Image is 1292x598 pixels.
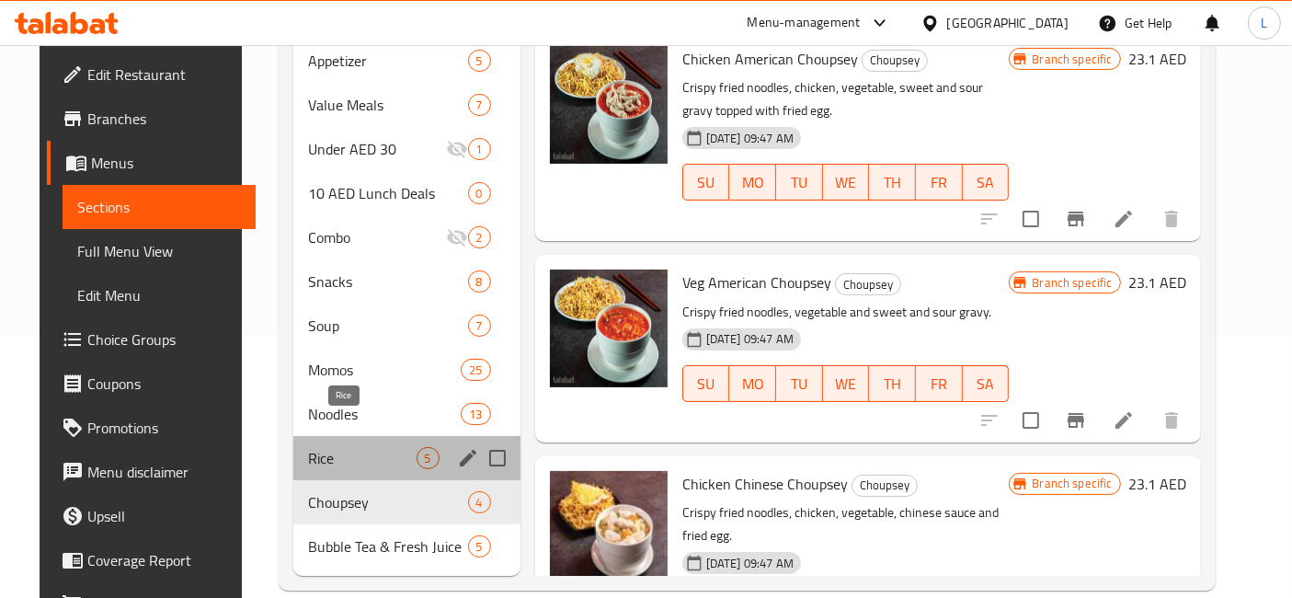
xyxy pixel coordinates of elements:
span: Momos [308,359,461,381]
span: 7 [469,97,490,114]
p: Crispy fried noodles, vegetable and sweet and sour gravy. [682,301,1010,324]
span: SU [691,169,723,196]
a: Full Menu View [63,229,256,273]
span: Coupons [87,373,241,395]
p: Crispy fried noodles, chicken, vegetable, chinese sauce and fried egg. [682,501,1010,547]
button: TH [869,365,916,402]
span: Edit Restaurant [87,63,241,86]
span: Snacks [308,270,468,293]
span: Choupsey [852,475,917,496]
div: Bubble Tea & Fresh Juice [308,535,468,558]
span: Soup [308,315,468,337]
div: items [461,403,490,425]
span: Menus [91,152,241,174]
a: Menus [47,141,256,185]
span: Edit Menu [77,284,241,306]
span: Select to update [1012,401,1050,440]
img: Chicken American Choupsey [550,46,668,164]
div: items [468,270,491,293]
a: Branches [47,97,256,141]
span: TH [876,169,909,196]
span: Combo [308,226,446,248]
img: Chicken Chinese Choupsey [550,471,668,589]
span: Branch specific [1024,51,1119,68]
button: TU [776,164,823,201]
span: Appetizer [308,50,468,72]
button: Branch-specific-item [1054,398,1098,443]
button: SA [963,164,1010,201]
a: Edit Menu [63,273,256,317]
div: 10 AED Lunch Deals0 [293,171,520,215]
span: TU [783,169,816,196]
div: Momos25 [293,348,520,392]
span: 2 [469,229,490,247]
button: WE [823,365,870,402]
span: Coverage Report [87,549,241,571]
div: Snacks8 [293,259,520,304]
span: 0 [469,185,490,202]
span: 4 [469,494,490,512]
span: Choupsey [863,50,927,71]
button: SA [963,365,1010,402]
span: [DATE] 09:47 AM [699,130,801,147]
span: 25 [462,362,489,379]
span: Choupsey [308,491,468,513]
a: Menu disclaimer [47,450,256,494]
button: Branch-specific-item [1054,197,1098,241]
span: Chicken American Choupsey [682,45,858,73]
span: Promotions [87,417,241,439]
span: 13 [462,406,489,423]
button: FR [916,365,963,402]
span: 10 AED Lunch Deals [308,182,468,204]
nav: Menu sections [293,31,520,576]
button: edit [454,444,482,472]
div: Rice5edit [293,436,520,480]
a: Coverage Report [47,538,256,582]
span: Choupsey [836,274,900,295]
div: Value Meals7 [293,83,520,127]
div: Combo2 [293,215,520,259]
button: SU [682,164,730,201]
span: Value Meals [308,94,468,116]
a: Edit menu item [1113,208,1135,230]
a: Sections [63,185,256,229]
span: SA [970,371,1002,397]
div: [GEOGRAPHIC_DATA] [947,13,1069,33]
span: Branch specific [1024,274,1119,292]
h6: 23.1 AED [1128,471,1186,497]
div: Choupsey [852,475,918,497]
a: Coupons [47,362,256,406]
div: Choupsey [862,50,928,72]
span: 8 [469,273,490,291]
span: 7 [469,317,490,335]
span: 5 [469,52,490,70]
span: FR [923,169,955,196]
span: TU [783,371,816,397]
div: items [461,359,490,381]
span: MO [737,371,769,397]
button: MO [729,365,776,402]
button: delete [1149,197,1194,241]
span: MO [737,169,769,196]
button: delete [1149,398,1194,443]
span: Upsell [87,505,241,527]
div: Menu-management [748,12,861,34]
span: Branch specific [1024,475,1119,492]
span: SU [691,371,723,397]
a: Choice Groups [47,317,256,362]
p: Crispy fried noodles, chicken, vegetable, sweet and sour gravy topped with fried egg. [682,76,1010,122]
span: TH [876,371,909,397]
button: FR [916,164,963,201]
span: 5 [469,538,490,556]
span: Under AED 30 [308,138,446,160]
div: Bubble Tea & Fresh Juice5 [293,524,520,569]
span: Menu disclaimer [87,461,241,483]
h6: 23.1 AED [1128,46,1186,72]
span: WE [830,169,863,196]
span: FR [923,371,955,397]
span: Veg American Choupsey [682,269,831,296]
